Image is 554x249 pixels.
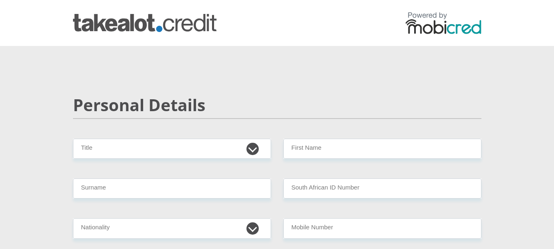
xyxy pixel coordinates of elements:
input: Surname [73,178,271,199]
img: takealot_credit logo [73,14,217,32]
input: ID Number [283,178,481,199]
h2: Personal Details [73,95,481,115]
img: powered by mobicred logo [406,12,481,34]
input: First Name [283,139,481,159]
input: Contact Number [283,218,481,238]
